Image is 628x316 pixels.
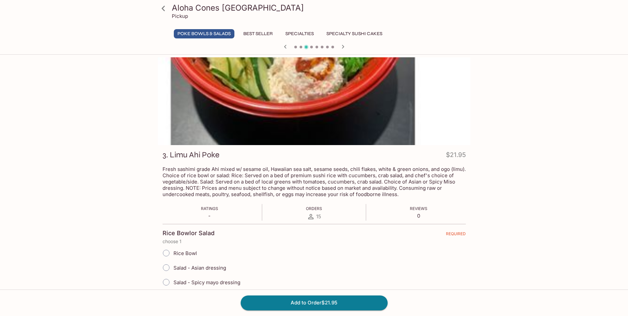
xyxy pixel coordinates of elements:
[174,29,234,38] button: Poke Bowls & Salads
[158,57,470,145] div: 3. Limu Ahi Poke
[316,213,321,220] span: 15
[282,29,317,38] button: Specialties
[410,206,427,211] span: Reviews
[240,29,276,38] button: Best Seller
[323,29,386,38] button: Specialty Sushi Cakes
[173,279,240,286] span: Salad - Spicy mayo dressing
[173,265,226,271] span: Salad - Asian dressing
[241,295,388,310] button: Add to Order$21.95
[201,206,218,211] span: Ratings
[173,250,197,256] span: Rice Bowl
[306,206,322,211] span: Orders
[163,150,219,160] h3: 3. Limu Ahi Poke
[172,13,188,19] p: Pickup
[163,166,466,197] p: Fresh sashimi grade Ahi mixed w/ sesame oil, Hawaiian sea salt, sesame seeds, chili flakes, white...
[446,150,466,163] h4: $21.95
[163,239,466,244] p: choose 1
[172,3,468,13] h3: Aloha Cones [GEOGRAPHIC_DATA]
[446,231,466,239] span: REQUIRED
[201,213,218,219] p: -
[410,213,427,219] p: 0
[163,230,215,237] h4: Rice Bowlor Salad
